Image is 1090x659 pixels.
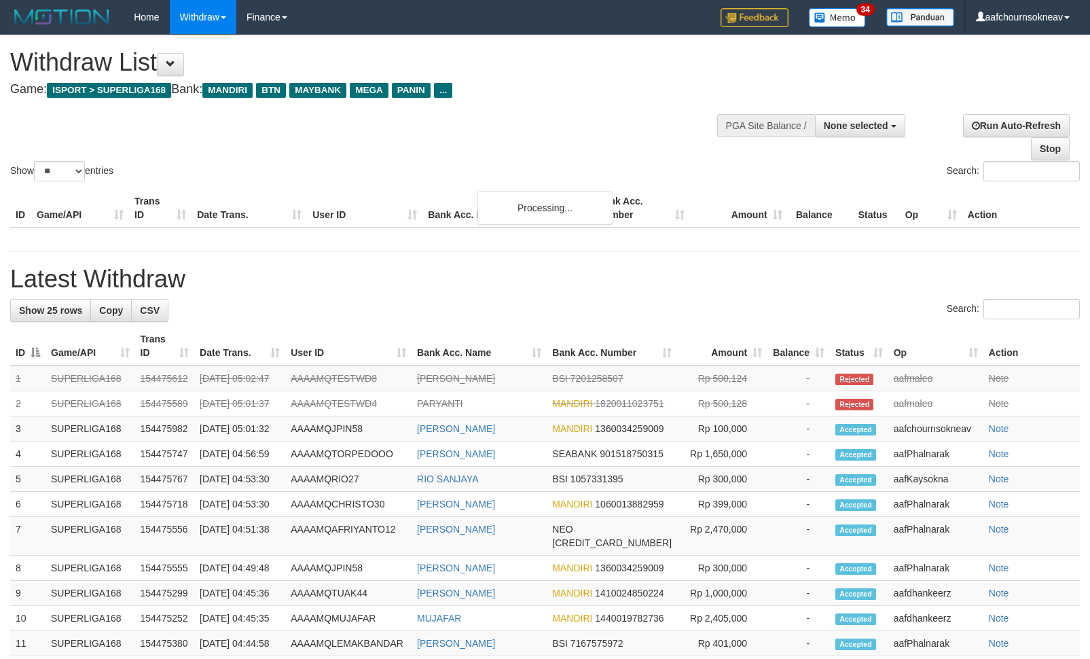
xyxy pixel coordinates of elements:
td: SUPERLIGA168 [46,467,135,492]
td: 154475555 [135,556,195,581]
th: User ID [307,189,422,228]
input: Search: [983,299,1080,319]
span: BSI [552,638,568,649]
td: aafPhalnarak [888,442,983,467]
td: - [767,517,830,556]
th: Date Trans. [192,189,307,228]
span: MANDIRI [552,423,592,434]
td: - [767,631,830,656]
a: Note [989,588,1009,599]
a: Run Auto-Refresh [963,114,1070,137]
td: AAAAMQJPIN58 [285,556,412,581]
span: Rejected [835,399,873,410]
td: aafPhalnarak [888,556,983,581]
a: [PERSON_NAME] [417,499,495,510]
th: Action [962,189,1080,228]
td: [DATE] 04:51:38 [194,517,285,556]
td: 8 [10,556,46,581]
td: - [767,492,830,517]
h4: Game: Bank: [10,83,713,96]
th: ID: activate to sort column descending [10,327,46,366]
span: Copy 1820011023751 to clipboard [595,398,664,409]
a: Note [989,373,1009,384]
td: SUPERLIGA168 [46,366,135,391]
a: [PERSON_NAME] [417,588,495,599]
th: Trans ID: activate to sort column ascending [135,327,195,366]
input: Search: [983,161,1080,181]
td: SUPERLIGA168 [46,556,135,581]
th: Game/API: activate to sort column ascending [46,327,135,366]
span: MEGA [350,83,388,98]
td: - [767,391,830,416]
span: ... [434,83,452,98]
td: SUPERLIGA168 [46,442,135,467]
td: 154475982 [135,416,195,442]
span: MANDIRI [552,588,592,599]
a: Note [989,563,1009,573]
th: Status: activate to sort column ascending [830,327,888,366]
td: AAAAMQJPIN58 [285,416,412,442]
th: Status [853,189,900,228]
a: [PERSON_NAME] [417,448,495,459]
a: [PERSON_NAME] [417,638,495,649]
td: AAAAMQCHRISTO30 [285,492,412,517]
span: Copy 7201258507 to clipboard [570,373,623,384]
td: SUPERLIGA168 [46,517,135,556]
span: Accepted [835,424,876,435]
label: Show entries [10,161,113,181]
a: Note [989,613,1009,624]
span: MANDIRI [552,499,592,510]
td: AAAAMQAFRIYANTO12 [285,517,412,556]
span: BSI [552,373,568,384]
span: Copy 5859459299268580 to clipboard [552,537,672,548]
a: Stop [1031,137,1070,160]
td: aafPhalnarak [888,517,983,556]
td: - [767,581,830,606]
label: Search: [947,299,1080,319]
td: AAAAMQMUJAFAR [285,606,412,631]
td: [DATE] 04:49:48 [194,556,285,581]
td: Rp 2,405,000 [677,606,767,631]
th: Op [900,189,962,228]
td: 4 [10,442,46,467]
td: Rp 399,000 [677,492,767,517]
h1: Latest Withdraw [10,266,1080,293]
span: Accepted [835,524,876,536]
span: Copy 1440019782736 to clipboard [595,613,664,624]
span: Accepted [835,474,876,486]
a: [PERSON_NAME] [417,423,495,434]
td: 2 [10,391,46,416]
a: Note [989,638,1009,649]
td: [DATE] 04:53:30 [194,467,285,492]
div: Processing... [477,191,613,225]
td: 154475380 [135,631,195,656]
a: [PERSON_NAME] [417,563,495,573]
td: [DATE] 04:56:59 [194,442,285,467]
span: Accepted [835,588,876,600]
img: Button%20Memo.svg [809,8,866,27]
span: Rejected [835,374,873,385]
td: 154475299 [135,581,195,606]
td: 10 [10,606,46,631]
td: Rp 300,000 [677,556,767,581]
td: - [767,606,830,631]
a: Note [989,398,1009,409]
a: Note [989,423,1009,434]
td: AAAAMQTUAK44 [285,581,412,606]
td: AAAAMQTESTWD8 [285,366,412,391]
td: SUPERLIGA168 [46,391,135,416]
td: [DATE] 05:02:47 [194,366,285,391]
td: Rp 100,000 [677,416,767,442]
span: BTN [256,83,286,98]
td: [DATE] 04:45:35 [194,606,285,631]
th: User ID: activate to sort column ascending [285,327,412,366]
a: [PERSON_NAME] [417,373,495,384]
td: 154475747 [135,442,195,467]
th: Bank Acc. Number [592,189,689,228]
td: SUPERLIGA168 [46,416,135,442]
span: MANDIRI [202,83,253,98]
th: Balance [788,189,853,228]
td: [DATE] 04:44:58 [194,631,285,656]
a: PARYANTI [417,398,463,409]
td: aafKaysokna [888,467,983,492]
